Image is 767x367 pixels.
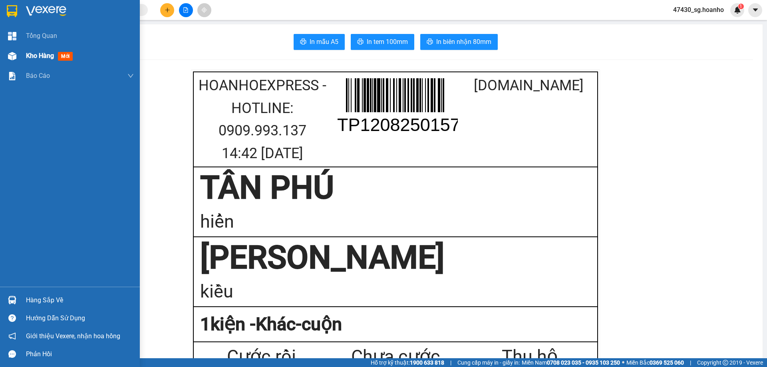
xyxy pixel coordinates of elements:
span: copyright [723,360,728,365]
img: warehouse-icon [8,296,16,304]
div: hiển [200,208,591,236]
span: | [450,358,451,367]
div: Hàng sắp về [26,294,134,306]
button: plus [160,3,174,17]
span: Giới thiệu Vexere, nhận hoa hồng [26,331,120,341]
div: hiển [7,26,46,36]
span: In biên nhận 80mm [436,37,491,47]
span: printer [427,38,433,46]
span: Báo cáo [26,71,50,81]
button: aim [197,3,211,17]
div: [PERSON_NAME] [200,238,591,278]
div: TÂN PHÚ [200,168,591,208]
button: caret-down [748,3,762,17]
span: Cung cấp máy in - giấy in: [457,358,520,367]
div: HoaNhoExpress - Hotline: 0909.993.137 14:42 [DATE] [196,74,329,165]
div: 1 kiện - Khác-cuộn [200,310,591,339]
span: printer [357,38,364,46]
div: [PERSON_NAME] [52,7,116,25]
div: kiều [200,278,591,306]
span: 47430_sg.hoanho [667,5,730,15]
strong: 0708 023 035 - 0935 103 250 [547,359,620,366]
span: notification [8,332,16,340]
strong: 1900 633 818 [410,359,444,366]
span: 1 [739,4,742,9]
span: Kho hàng [26,52,54,60]
sup: 1 [738,4,744,9]
span: In mẫu A5 [310,37,338,47]
span: question-circle [8,314,16,322]
span: plus [165,7,170,13]
div: Hướng dẫn sử dụng [26,312,134,324]
span: Nhận: [52,7,71,15]
span: ⚪️ [622,361,624,364]
span: r/80 [32,52,45,60]
button: printerIn tem 100mm [351,34,414,50]
img: logo-vxr [7,5,17,17]
button: printerIn mẫu A5 [294,34,345,50]
span: SL [74,40,84,52]
div: kiều [52,25,116,34]
span: message [8,350,16,358]
div: Phản hồi [26,348,134,360]
div: Tên hàng: cuộn ( : 1 ) [7,41,116,51]
span: Hỗ trợ kỹ thuật: [371,358,444,367]
strong: 0369 525 060 [650,359,684,366]
span: Miền Bắc [626,358,684,367]
img: dashboard-icon [8,32,16,40]
span: | [690,358,691,367]
span: caret-down [752,6,759,14]
span: Gửi: [7,8,19,16]
img: solution-icon [8,72,16,80]
button: file-add [179,3,193,17]
span: file-add [183,7,189,13]
span: Miền Nam [522,358,620,367]
button: printerIn biên nhận 80mm [420,34,498,50]
img: warehouse-icon [8,52,16,60]
span: In tem 100mm [367,37,408,47]
span: aim [201,7,207,13]
span: down [127,73,134,79]
text: TP1208250157 [337,115,460,135]
img: icon-new-feature [734,6,741,14]
div: Ghi chú: [7,51,116,61]
span: Tổng Quan [26,31,57,41]
div: [DOMAIN_NAME] [462,74,595,97]
span: printer [300,38,306,46]
div: TÂN PHÚ [7,7,46,26]
span: mới [58,52,73,61]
